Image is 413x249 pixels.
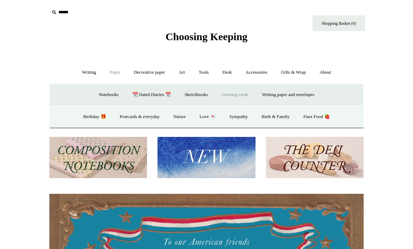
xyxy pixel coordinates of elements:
[297,108,336,126] a: Faux Food 🍓
[239,63,274,82] a: Accessories
[193,108,222,126] a: Love 💌
[77,108,112,126] a: Birthday 🎁
[313,63,337,82] a: About
[126,86,177,104] a: 📆 Dated Diaries 📆
[313,15,365,31] a: Shopping Basket (0)
[215,86,254,104] a: Greeting cards
[157,137,255,178] img: New.jpg__PID:f73bdf93-380a-4a35-bcfe-7823039498e1
[76,63,103,82] a: Writing
[128,63,171,82] a: Decorative paper
[104,63,127,82] a: Paper
[178,86,214,104] a: Sketchbooks
[256,86,321,104] a: Writing paper and envelopes
[266,137,364,178] img: The Deli Counter
[173,63,191,82] a: Art
[167,108,192,126] a: Nature
[192,63,215,82] a: Tools
[49,137,147,178] img: 202302 Composition ledgers.jpg__PID:69722ee6-fa44-49dd-a067-31375e5d54ec
[223,108,254,126] a: Sympathy
[275,63,312,82] a: Gifts & Wrap
[216,63,238,82] a: Desk
[255,108,296,126] a: Birth & Family
[92,86,125,104] a: Notebooks
[113,108,166,126] a: Postcards & everyday
[166,31,247,42] span: Choosing Keeping
[166,36,247,41] a: Choosing Keeping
